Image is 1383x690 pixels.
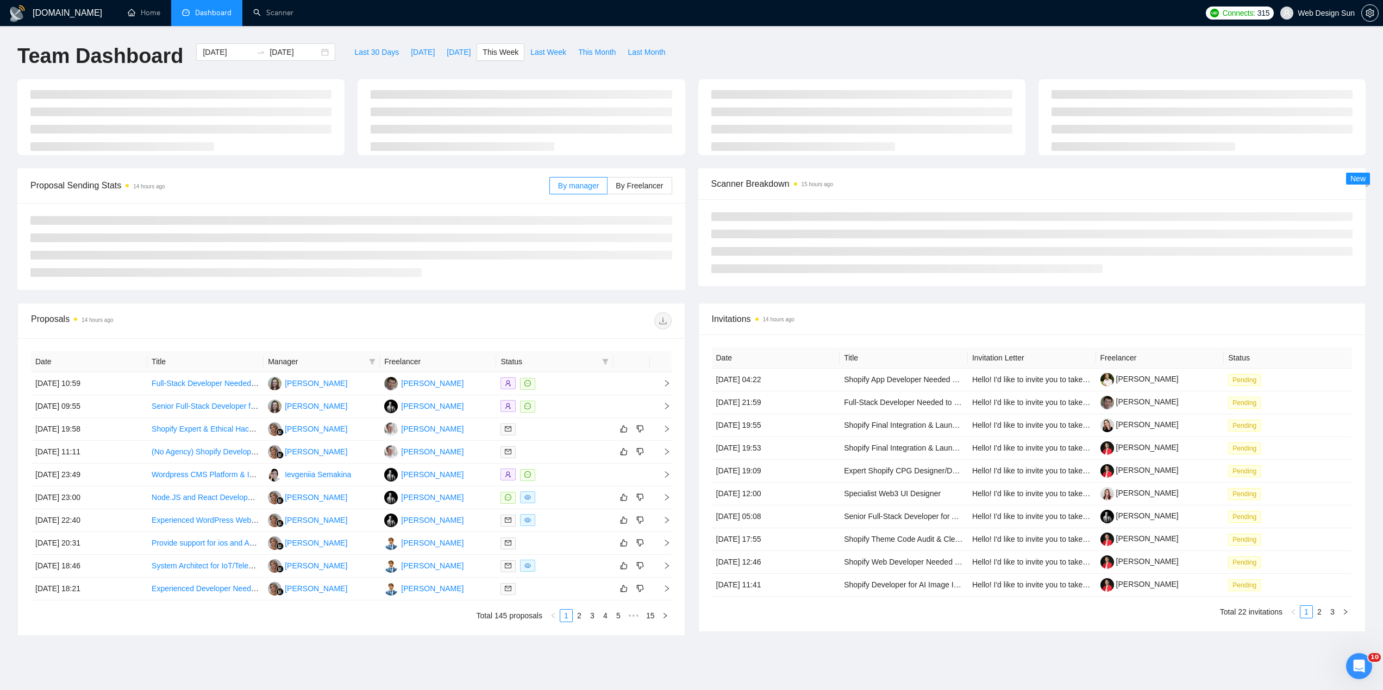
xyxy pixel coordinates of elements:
a: Shopify Developer for AI Image Integration [844,580,987,589]
button: [DATE] [441,43,477,61]
a: [PERSON_NAME] [1100,397,1179,406]
span: filter [369,358,376,365]
a: Pending [1228,535,1265,543]
span: 10 [1368,653,1381,662]
td: [DATE] 09:55 [31,395,147,418]
div: Ievgeniia Semakina [285,469,351,480]
button: dislike [634,422,647,435]
button: dislike [634,514,647,527]
button: Last Week [524,43,572,61]
a: (No Agency) Shopify Developer – Technical SEO & Multilingual Fixes [152,447,384,456]
td: [DATE] 21:59 [712,391,840,414]
span: Status [500,356,597,368]
img: MC [268,445,281,459]
img: OB [268,400,281,413]
a: Shopify Theme Code Audit & Cleanup - Impulse Theme [844,535,1031,543]
div: [PERSON_NAME] [401,583,464,594]
button: like [617,422,630,435]
a: [PERSON_NAME] [1100,489,1179,497]
img: c1gYzaiHUxzr9pyMKNIHxZ8zNyqQY9LeMr9TiodOxNT0d-ipwb5dqWQRi3NaJcazU8 [1100,441,1114,455]
span: [DATE] [411,46,435,58]
a: 1 [1300,606,1312,618]
a: [PERSON_NAME] [1100,443,1179,452]
span: Manager [268,356,365,368]
a: setting [1361,9,1379,17]
td: [DATE] 17:55 [712,528,840,551]
span: mail [505,562,511,569]
a: 2 [1313,606,1325,618]
a: Provide support for ios and Android Mobile app [152,539,310,547]
a: Pending [1228,558,1265,566]
span: Invitations [712,312,1353,326]
div: [PERSON_NAME] [285,400,347,412]
span: dislike [636,447,644,456]
span: By manager [558,181,599,190]
a: Wordpress CMS Platform & Immersive 360 8k Video Interface with Multimedia Popups [152,470,443,479]
span: filter [367,353,378,370]
span: dislike [636,584,644,593]
button: setting [1361,4,1379,22]
th: Invitation Letter [968,347,1096,369]
td: Shopify App Developer Needed – TCGplayer API Order Integration [840,369,968,391]
a: OB[PERSON_NAME] [268,401,347,410]
img: c1gYzaiHUxzr9pyMKNIHxZ8zNyqQY9LeMr9TiodOxNT0d-ipwb5dqWQRi3NaJcazU8 [1100,533,1114,546]
span: eye [524,517,531,523]
div: [PERSON_NAME] [285,560,347,572]
span: Pending [1228,420,1261,432]
span: Last Week [530,46,566,58]
li: 4 [599,609,612,622]
span: like [620,539,628,547]
a: IS[PERSON_NAME] [384,447,464,455]
span: 315 [1257,7,1269,19]
span: message [524,471,531,478]
img: IT [384,559,398,573]
img: logo [9,5,26,22]
img: IT [384,536,398,550]
div: [PERSON_NAME] [401,537,464,549]
button: like [617,582,630,595]
iframe: Intercom live chat [1346,653,1372,679]
a: Pending [1228,466,1265,475]
span: message [524,403,531,409]
span: This Week [483,46,518,58]
span: mail [505,448,511,455]
a: [PERSON_NAME] [1100,511,1179,520]
a: Expert Shopify CPG Designer/Developer Needed [844,466,1010,475]
span: New [1350,174,1366,183]
img: MC [268,514,281,527]
li: Next Page [659,609,672,622]
span: By Freelancer [616,181,663,190]
button: like [617,491,630,504]
td: Expert Shopify CPG Designer/Developer Needed [840,460,968,483]
a: Shopify Expert & Ethical Hacker for Print-on-Demand Store [152,425,351,433]
span: right [654,448,671,455]
img: gigradar-bm.png [276,565,284,573]
img: OB [268,377,281,390]
a: IT[PERSON_NAME] [384,538,464,547]
li: Next 5 Pages [625,609,642,622]
img: upwork-logo.png [1210,9,1219,17]
img: YY [384,468,398,482]
span: like [620,425,628,433]
th: Freelancer [380,351,496,372]
time: 14 hours ago [82,317,113,323]
a: MC[PERSON_NAME] [268,561,347,569]
td: [DATE] 22:40 [31,509,147,532]
li: 1 [560,609,573,622]
div: [PERSON_NAME] [285,537,347,549]
a: PP[PERSON_NAME] [384,378,464,387]
span: filter [600,353,611,370]
span: user-add [505,403,511,409]
img: c1gYzaiHUxzr9pyMKNIHxZ8zNyqQY9LeMr9TiodOxNT0d-ipwb5dqWQRi3NaJcazU8 [1100,555,1114,569]
td: Senior Full-Stack Developer for AI Car Shopping App [147,395,264,418]
div: [PERSON_NAME] [401,423,464,435]
h1: Team Dashboard [17,43,183,69]
img: IS [384,422,398,436]
a: Shopify Final Integration & Launch - API, WordPress, Performance (90+ Mobile Score) - Pharma Theme [844,421,1194,429]
a: IT[PERSON_NAME] [384,561,464,569]
a: Full-Stack Developer Needed to Build Caresify EMR / EHR Platform (Healthcare SaaS) [152,379,445,388]
span: user [1283,9,1291,17]
img: gigradar-bm.png [276,428,284,436]
div: [PERSON_NAME] [401,514,464,526]
a: IT[PERSON_NAME] [384,584,464,592]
